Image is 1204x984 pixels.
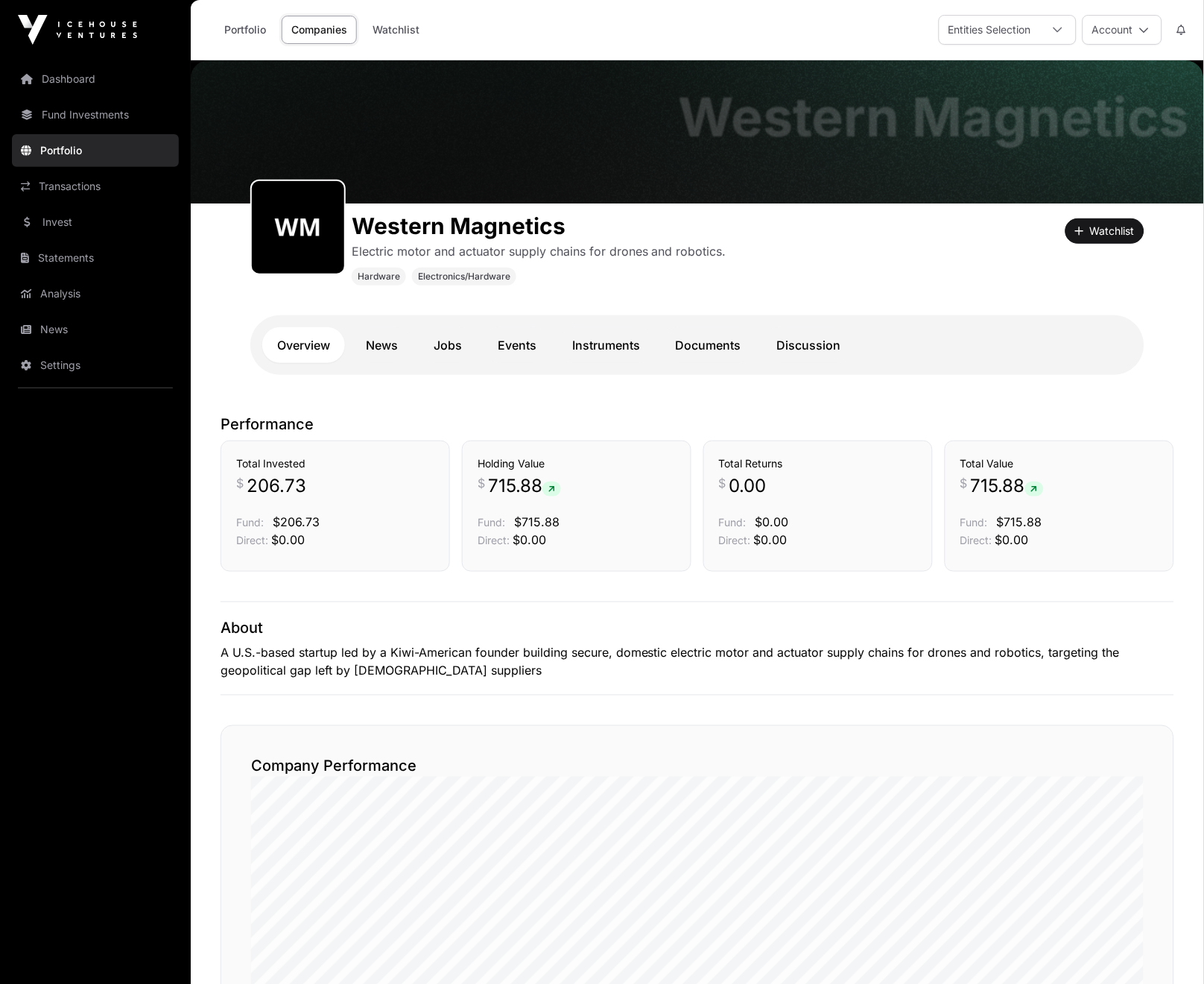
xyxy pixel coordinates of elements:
a: Fund Investments [12,98,179,131]
h3: Holding Value [478,456,676,471]
span: Fund: [719,516,747,529]
a: Instruments [557,327,655,363]
a: Invest [12,206,179,239]
a: Dashboard [12,63,179,95]
a: News [12,313,179,346]
iframe: Chat Widget [1129,912,1204,984]
p: Performance [221,414,1174,435]
span: $206.73 [273,514,320,529]
a: News [351,327,413,363]
span: $0.00 [754,532,788,547]
a: Overview [262,327,345,363]
span: $ [236,474,244,492]
p: A U.S.-based startup led by a Kiwi-American founder building secure, domestic electric motor and ... [221,644,1174,680]
a: Analysis [12,277,179,310]
button: Watchlist [1065,218,1144,244]
a: Portfolio [12,134,179,167]
img: Icehouse Ventures Logo [18,15,137,45]
a: Events [483,327,551,363]
a: Watchlist [363,16,429,44]
a: Companies [282,16,357,44]
span: Fund: [478,516,505,529]
p: About [221,617,1174,638]
span: Fund: [960,516,988,529]
span: Fund: [236,516,264,529]
span: $ [478,474,485,492]
a: Discussion [762,327,856,363]
span: 715.88 [488,474,561,498]
nav: Tabs [262,327,1132,363]
span: $ [719,474,726,492]
h2: Company Performance [251,756,1144,777]
a: Settings [12,349,179,382]
span: Hardware [358,271,400,283]
a: Transactions [12,170,179,203]
span: Electronics/Hardware [418,271,510,283]
h1: Western Magnetics [352,212,726,239]
p: Electric motor and actuator supply chains for drones and robotics. [352,242,726,260]
a: Statements [12,242,179,274]
span: $0.00 [513,532,546,547]
img: Western Magnetics [191,60,1204,204]
span: Direct: [478,534,510,546]
a: Documents [661,327,756,363]
h3: Total Returns [719,456,917,471]
span: Direct: [236,534,268,546]
span: $0.00 [995,532,1029,547]
span: 715.88 [971,474,1044,498]
button: Account [1083,15,1162,45]
span: $715.88 [514,514,560,529]
span: 206.73 [247,474,306,498]
a: Portfolio [215,16,276,44]
span: 0.00 [729,474,767,498]
a: Jobs [419,327,477,363]
span: Direct: [960,534,992,546]
img: western-magnetics427.png [258,187,338,268]
span: Direct: [719,534,751,546]
span: $ [960,474,968,492]
h3: Total Value [960,456,1159,471]
span: $715.88 [997,514,1042,529]
h3: Total Invested [236,456,434,471]
h1: Western Magnetics [679,90,1189,144]
div: Entities Selection [940,16,1040,44]
span: $0.00 [755,514,789,529]
span: $0.00 [271,532,305,547]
